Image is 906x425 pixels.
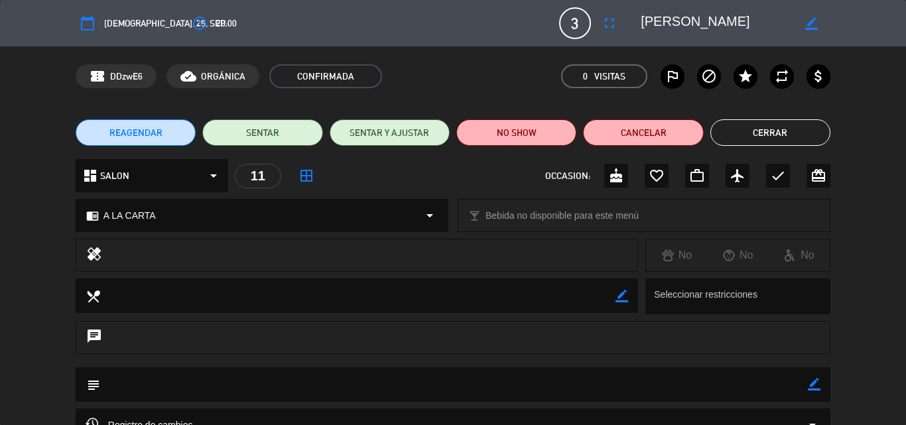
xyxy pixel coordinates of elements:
i: chrome_reader_mode [86,210,99,222]
i: dashboard [82,168,98,184]
i: attach_money [810,68,826,84]
button: fullscreen [598,11,621,35]
span: CONFIRMADA [269,64,382,88]
span: confirmation_number [90,68,105,84]
i: repeat [774,68,790,84]
i: access_time [192,15,208,31]
span: 0 [583,69,588,84]
i: chat [86,328,102,347]
i: check [770,168,786,184]
i: healing [86,246,102,265]
span: A LA CARTA [103,208,156,223]
i: cake [608,168,624,184]
div: No [769,247,830,264]
i: work_outline [689,168,705,184]
i: favorite_border [649,168,665,184]
span: SALON [100,168,129,184]
i: fullscreen [602,15,617,31]
span: 20:00 [216,16,237,31]
button: calendar_today [76,11,99,35]
i: border_color [615,290,628,302]
div: 11 [235,164,281,188]
button: REAGENDAR [76,119,196,146]
i: border_color [805,17,818,30]
button: access_time [188,11,212,35]
span: REAGENDAR [109,126,162,140]
i: local_dining [86,288,100,303]
span: 3 [559,7,591,39]
i: airplanemode_active [730,168,745,184]
i: arrow_drop_down [422,208,438,223]
button: Cancelar [583,119,703,146]
span: ORGÁNICA [201,69,245,84]
span: Bebida no disponible para este menú [485,208,639,223]
button: SENTAR Y AJUSTAR [330,119,450,146]
em: Visitas [594,69,625,84]
span: [DEMOGRAPHIC_DATA]. 25, sep. [104,16,226,31]
div: No [646,247,707,264]
i: block [701,68,717,84]
i: subject [86,377,100,392]
i: local_bar [468,210,481,222]
i: arrow_drop_down [206,168,222,184]
button: SENTAR [202,119,322,146]
i: outlined_flag [665,68,680,84]
span: DDzwE6 [110,69,143,84]
i: star [738,68,753,84]
i: card_giftcard [810,168,826,184]
i: border_all [298,168,314,184]
button: Cerrar [710,119,830,146]
button: NO SHOW [456,119,576,146]
i: calendar_today [80,15,96,31]
span: OCCASION: [545,168,590,184]
i: border_color [808,378,820,391]
i: cloud_done [180,68,196,84]
div: No [708,247,769,264]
